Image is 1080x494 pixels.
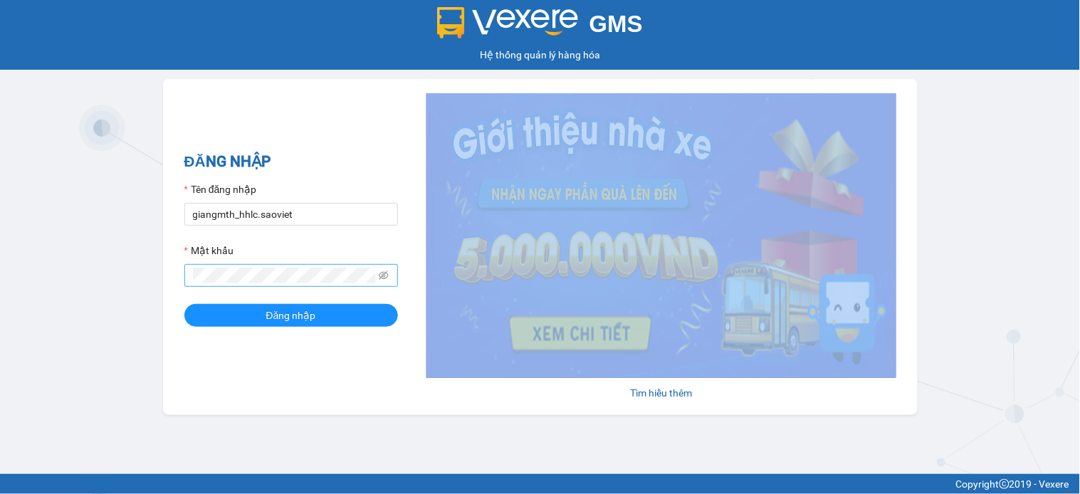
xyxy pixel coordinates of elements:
[589,11,643,37] span: GMS
[193,268,377,283] input: Mật khẩu
[184,182,257,197] label: Tên đăng nhập
[437,7,578,38] img: logo 2
[266,308,316,323] span: Đăng nhập
[184,150,398,174] h2: ĐĂNG NHẬP
[437,21,643,33] a: GMS
[426,385,896,401] div: Tìm hiểu thêm
[11,476,1069,492] div: Copyright 2019 - Vexere
[379,270,389,280] span: eye-invisible
[4,47,1076,63] div: Hệ thống quản lý hàng hóa
[1000,479,1010,489] span: copyright
[184,243,234,258] label: Mật khẩu
[184,203,398,226] input: Tên đăng nhập
[426,93,896,378] img: banner-0
[184,304,398,327] button: Đăng nhập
